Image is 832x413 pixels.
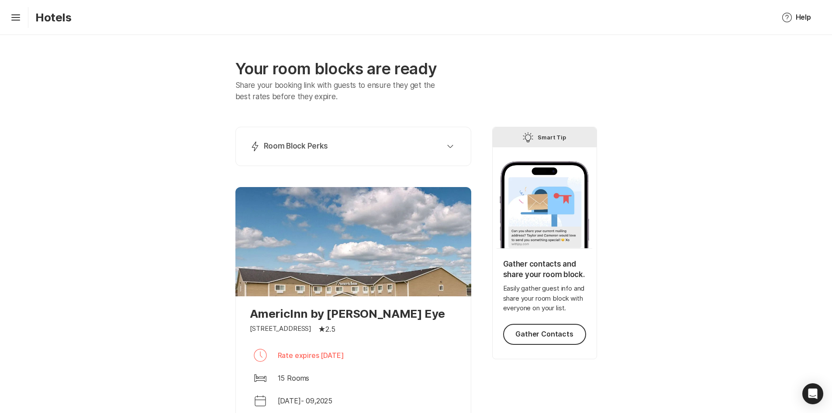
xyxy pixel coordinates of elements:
p: Rate expires [DATE] [278,350,344,361]
p: [DATE] - 09 , 2025 [278,396,333,406]
p: Smart Tip [538,132,566,142]
p: Room Block Perks [264,141,328,152]
p: 15 Rooms [278,373,310,383]
button: Gather Contacts [503,324,586,345]
p: Your room blocks are ready [235,59,471,78]
button: Help [771,7,822,28]
p: Easily gather guest info and share your room block with everyone on your list. [503,284,586,313]
p: AmericInn by [PERSON_NAME] Eye [250,307,457,320]
div: Open Intercom Messenger [802,383,823,404]
p: Share your booking link with guests to ensure they get the best rates before they expire. [235,80,448,102]
p: 2.5 [325,324,335,334]
button: Room Block Perks [246,138,460,155]
p: Gather contacts and share your room block. [503,259,586,280]
p: Hotels [35,10,72,24]
p: [STREET_ADDRESS] [250,324,312,334]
